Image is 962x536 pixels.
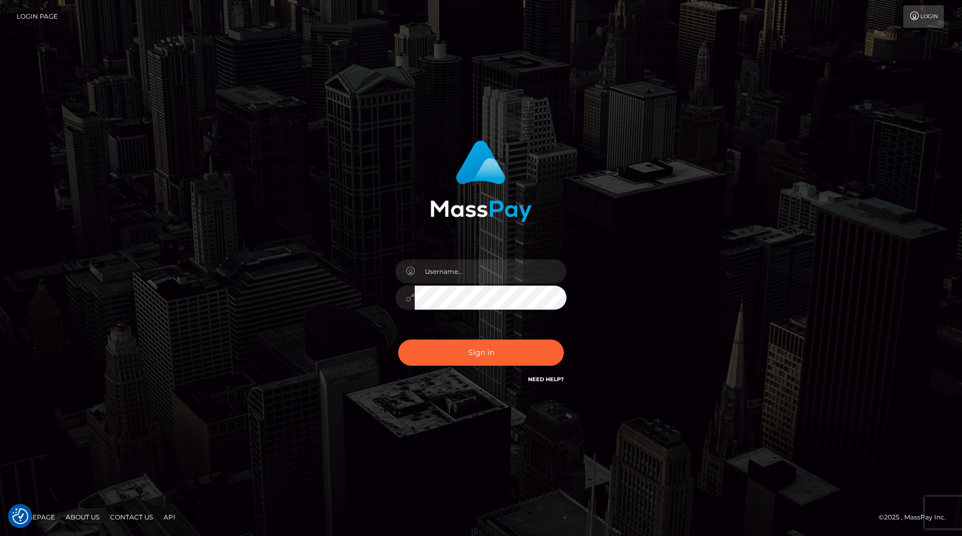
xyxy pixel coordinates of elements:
[17,5,58,28] a: Login Page
[159,509,180,525] a: API
[12,508,28,524] button: Consent Preferences
[12,508,28,524] img: Revisit consent button
[879,511,954,523] div: © 2025 , MassPay Inc.
[61,509,104,525] a: About Us
[903,5,944,28] a: Login
[12,509,59,525] a: Homepage
[528,376,564,383] a: Need Help?
[430,140,532,222] img: MassPay Login
[415,259,567,283] input: Username...
[106,509,157,525] a: Contact Us
[398,340,564,366] button: Sign in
